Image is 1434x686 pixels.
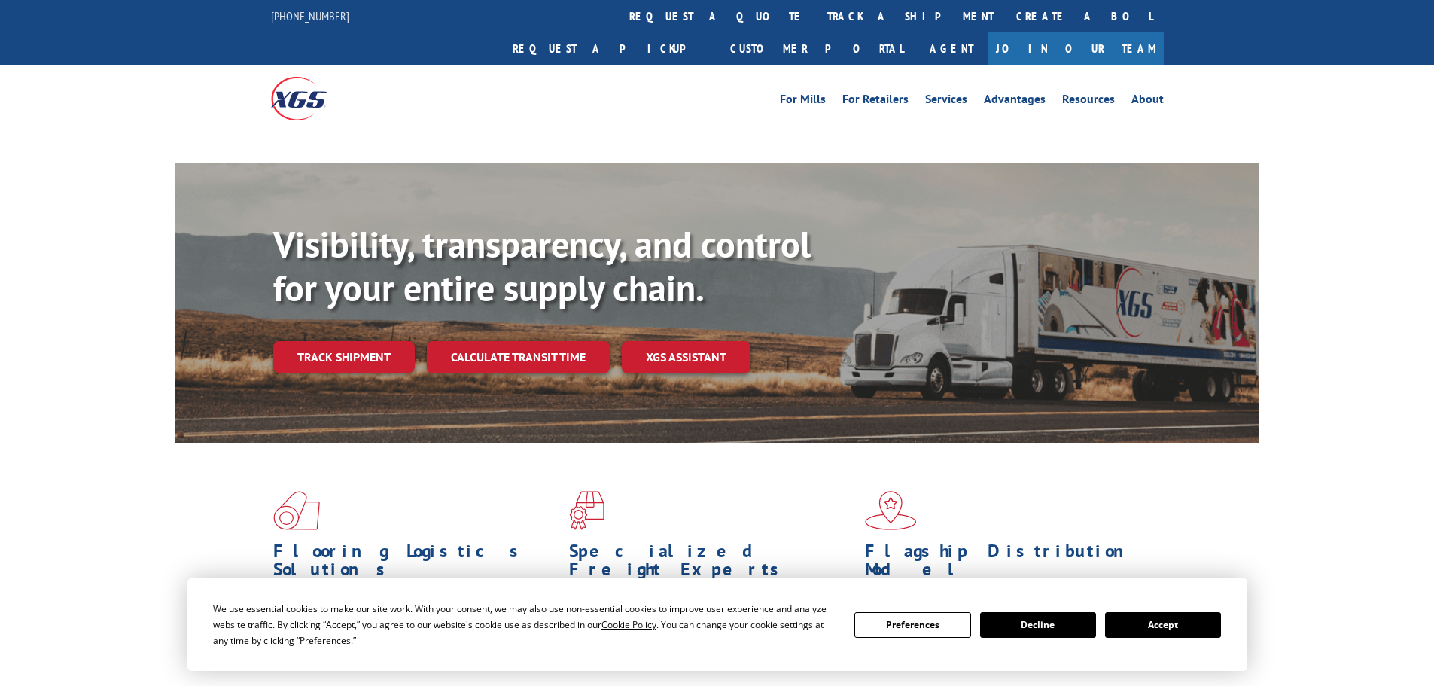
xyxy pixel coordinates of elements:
[187,578,1247,671] div: Cookie Consent Prompt
[1105,612,1221,638] button: Accept
[854,612,970,638] button: Preferences
[1062,93,1115,110] a: Resources
[865,542,1149,586] h1: Flagship Distribution Model
[569,491,604,530] img: xgs-icon-focused-on-flooring-red
[865,491,917,530] img: xgs-icon-flagship-distribution-model-red
[501,32,719,65] a: Request a pickup
[988,32,1164,65] a: Join Our Team
[915,32,988,65] a: Agent
[427,341,610,373] a: Calculate transit time
[213,601,836,648] div: We use essential cookies to make our site work. With your consent, we may also use non-essential ...
[273,542,558,586] h1: Flooring Logistics Solutions
[780,93,826,110] a: For Mills
[273,221,811,311] b: Visibility, transparency, and control for your entire supply chain.
[569,542,854,586] h1: Specialized Freight Experts
[980,612,1096,638] button: Decline
[273,341,415,373] a: Track shipment
[842,93,909,110] a: For Retailers
[984,93,1046,110] a: Advantages
[622,341,750,373] a: XGS ASSISTANT
[925,93,967,110] a: Services
[719,32,915,65] a: Customer Portal
[1131,93,1164,110] a: About
[601,618,656,631] span: Cookie Policy
[300,634,351,647] span: Preferences
[271,8,349,23] a: [PHONE_NUMBER]
[273,491,320,530] img: xgs-icon-total-supply-chain-intelligence-red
